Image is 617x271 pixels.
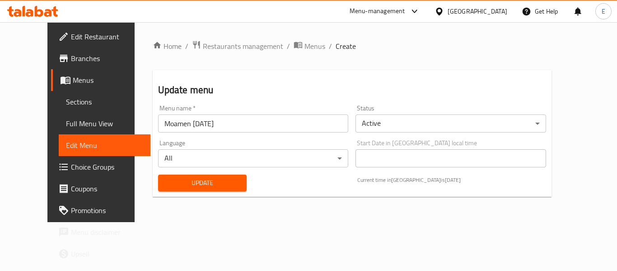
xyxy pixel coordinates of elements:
div: Menu-management [350,6,405,17]
span: E [602,6,605,16]
a: Choice Groups [51,156,150,178]
nav: breadcrumb [153,40,552,52]
a: Branches [51,48,150,69]
span: Restaurants management [203,41,283,52]
a: Menus [294,40,325,52]
a: Edit Restaurant [51,26,150,48]
div: [GEOGRAPHIC_DATA] [448,6,507,16]
a: Restaurants management [192,40,283,52]
span: Menus [73,75,143,86]
a: Menu disclaimer [51,221,150,243]
span: Edit Menu [66,140,143,151]
a: Upsell [51,243,150,265]
a: Sections [59,91,150,113]
div: Active [355,114,546,133]
span: Promotions [71,205,143,216]
span: Create [336,41,356,52]
button: Update [158,175,247,191]
span: Coupons [71,183,143,194]
a: Home [153,41,182,52]
input: Please enter Menu name [158,114,349,133]
span: Full Menu View [66,118,143,129]
a: Full Menu View [59,113,150,134]
div: All [158,149,349,167]
a: Coupons [51,178,150,200]
span: Branches [71,53,143,64]
span: Menus [304,41,325,52]
p: Current time in [GEOGRAPHIC_DATA] is [DATE] [357,176,546,184]
span: Choice Groups [71,162,143,172]
a: Edit Menu [59,134,150,156]
li: / [185,41,188,52]
h2: Update menu [158,83,546,97]
span: Sections [66,96,143,107]
span: Upsell [71,248,143,259]
span: Edit Restaurant [71,31,143,42]
span: Update [165,177,240,189]
a: Menus [51,69,150,91]
a: Promotions [51,200,150,221]
li: / [287,41,290,52]
li: / [329,41,332,52]
span: Menu disclaimer [71,227,143,238]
